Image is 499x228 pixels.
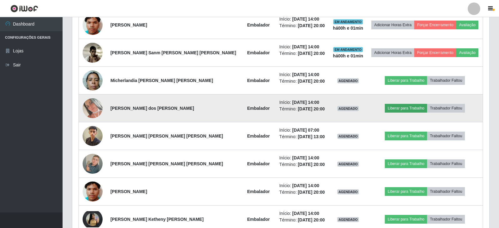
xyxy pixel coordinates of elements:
[279,217,325,223] li: Término:
[110,189,147,194] strong: [PERSON_NAME]
[298,79,325,84] time: [DATE] 20:00
[83,211,103,228] img: 1753309762541.jpeg
[298,162,325,167] time: [DATE] 20:00
[247,161,270,166] strong: Embalador
[337,162,359,167] span: AGENDADO
[414,48,456,57] button: Forçar Encerramento
[10,5,38,12] img: CoreUI Logo
[247,106,270,111] strong: Embalador
[110,50,236,55] strong: [PERSON_NAME] Sanm [PERSON_NAME] [PERSON_NAME]
[279,133,325,140] li: Término:
[83,174,103,209] img: 1752537473064.jpeg
[83,146,103,182] img: 1752573650429.jpeg
[292,183,319,188] time: [DATE] 14:00
[292,128,319,133] time: [DATE] 07:00
[247,133,270,138] strong: Embalador
[247,78,270,83] strong: Embalador
[298,217,325,222] time: [DATE] 20:00
[83,37,103,69] img: 1752542805092.jpeg
[333,26,363,31] strong: há 00 h e 01 min
[337,106,359,111] span: AGENDADO
[298,190,325,195] time: [DATE] 20:00
[337,78,359,83] span: AGENDADO
[279,127,325,133] li: Início:
[247,217,270,222] strong: Embalador
[83,67,103,94] img: 1754352447691.jpeg
[110,217,204,222] strong: [PERSON_NAME] Ketheny [PERSON_NAME]
[279,99,325,106] li: Início:
[279,161,325,168] li: Término:
[110,22,147,27] strong: [PERSON_NAME]
[427,132,465,140] button: Trabalhador Faltou
[333,53,363,58] strong: há 00 h e 01 min
[427,159,465,168] button: Trabalhador Faltou
[385,104,427,113] button: Liberar para Trabalho
[279,189,325,196] li: Término:
[333,47,363,52] span: EM ANDAMENTO
[292,155,319,160] time: [DATE] 14:00
[279,16,325,22] li: Início:
[337,134,359,139] span: AGENDADO
[337,189,359,194] span: AGENDADO
[371,48,414,57] button: Adicionar Horas Extra
[292,72,319,77] time: [DATE] 14:00
[292,44,319,49] time: [DATE] 14:00
[385,187,427,196] button: Liberar para Trabalho
[83,7,103,43] img: 1752537473064.jpeg
[292,100,319,105] time: [DATE] 14:00
[279,71,325,78] li: Início:
[333,19,363,24] span: EM ANDAMENTO
[292,17,319,22] time: [DATE] 14:00
[456,48,478,57] button: Avaliação
[279,155,325,161] li: Início:
[427,76,465,85] button: Trabalhador Faltou
[427,215,465,224] button: Trabalhador Faltou
[456,21,478,29] button: Avaliação
[279,182,325,189] li: Início:
[247,189,270,194] strong: Embalador
[385,132,427,140] button: Liberar para Trabalho
[414,21,456,29] button: Forçar Encerramento
[298,51,325,56] time: [DATE] 20:00
[298,23,325,28] time: [DATE] 20:00
[385,159,427,168] button: Liberar para Trabalho
[83,98,103,118] img: 1754606528213.jpeg
[279,44,325,50] li: Início:
[247,22,270,27] strong: Embalador
[427,187,465,196] button: Trabalhador Faltou
[110,161,223,166] strong: [PERSON_NAME] [PERSON_NAME] [PERSON_NAME]
[110,133,223,138] strong: [PERSON_NAME] [PERSON_NAME] [PERSON_NAME]
[279,106,325,112] li: Término:
[279,210,325,217] li: Início:
[337,217,359,222] span: AGENDADO
[427,104,465,113] button: Trabalhador Faltou
[110,78,213,83] strong: Micherlandia [PERSON_NAME] [PERSON_NAME]
[385,76,427,85] button: Liberar para Trabalho
[83,123,103,149] img: 1752515329237.jpeg
[298,134,325,139] time: [DATE] 13:00
[371,21,414,29] button: Adicionar Horas Extra
[298,106,325,111] time: [DATE] 20:00
[279,22,325,29] li: Término:
[279,78,325,85] li: Término:
[247,50,270,55] strong: Embalador
[385,215,427,224] button: Liberar para Trabalho
[110,106,194,111] strong: [PERSON_NAME] dos [PERSON_NAME]
[279,50,325,57] li: Término:
[292,211,319,216] time: [DATE] 14:00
